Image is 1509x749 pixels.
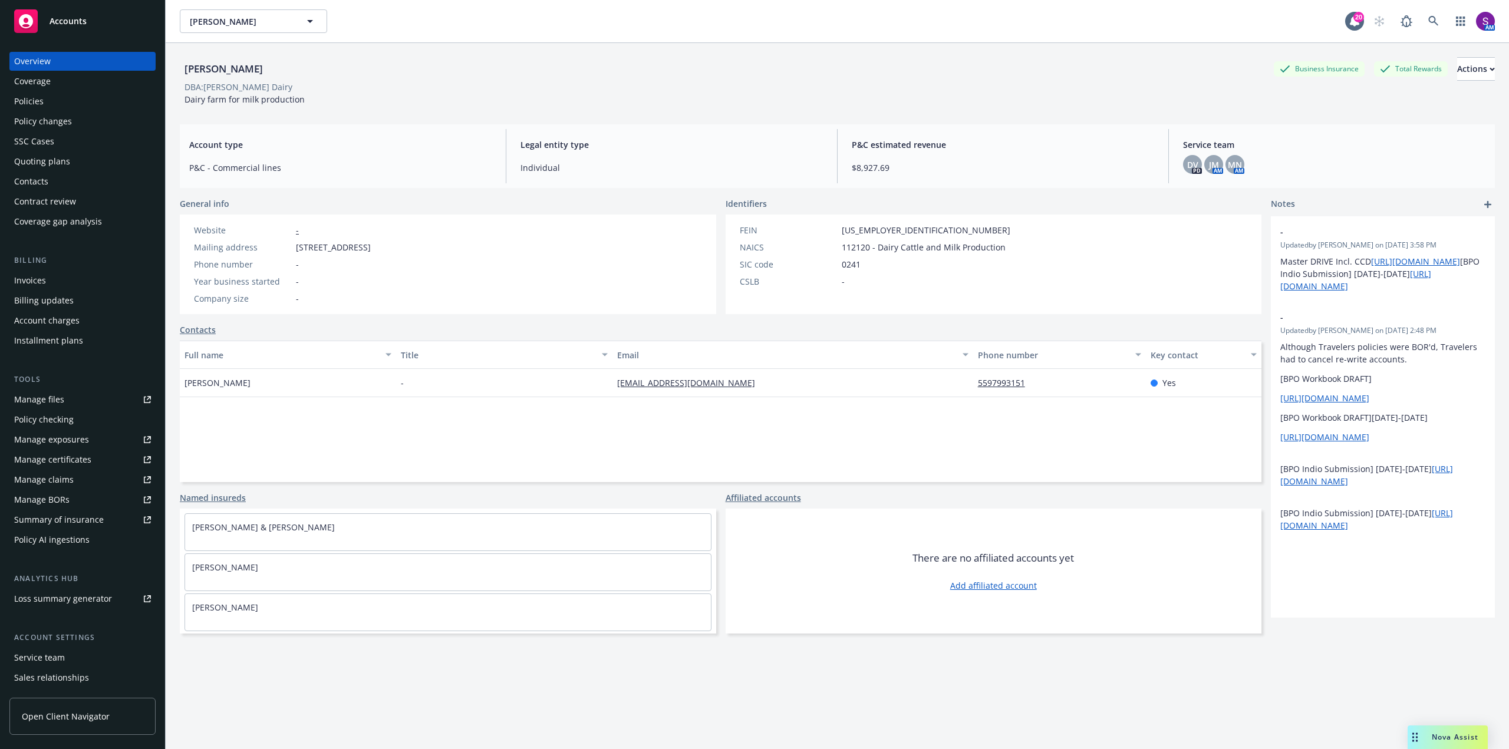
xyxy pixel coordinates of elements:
[9,410,156,429] a: Policy checking
[842,241,1006,253] span: 112120 - Dairy Cattle and Milk Production
[296,258,299,270] span: -
[14,530,90,549] div: Policy AI ingestions
[190,15,292,28] span: [PERSON_NAME]
[9,390,156,409] a: Manage files
[740,258,837,270] div: SIC code
[14,410,74,429] div: Policy checking
[194,241,291,253] div: Mailing address
[726,491,801,504] a: Affiliated accounts
[1457,57,1495,81] button: Actions
[740,241,837,253] div: NAICS
[1183,138,1485,151] span: Service team
[9,255,156,266] div: Billing
[1271,216,1495,302] div: -Updatedby [PERSON_NAME] on [DATE] 3:58 PMMaster DRIVE Incl. CCD[URL][DOMAIN_NAME][BPO Indio Subm...
[14,212,102,231] div: Coverage gap analysis
[1371,256,1460,267] a: [URL][DOMAIN_NAME]
[192,602,258,613] a: [PERSON_NAME]
[9,668,156,687] a: Sales relationships
[1271,197,1295,212] span: Notes
[1481,197,1495,212] a: add
[192,562,258,573] a: [PERSON_NAME]
[9,52,156,71] a: Overview
[973,341,1146,369] button: Phone number
[14,192,76,211] div: Contract review
[1280,341,1485,365] p: Although Travelers policies were BOR'd, Travelers had to cancel re-write accounts.
[180,324,216,336] a: Contacts
[9,5,156,38] a: Accounts
[1280,372,1485,385] p: [BPO Workbook DRAFT]
[9,374,156,385] div: Tools
[1162,377,1176,389] span: Yes
[14,490,70,509] div: Manage BORs
[1280,325,1485,336] span: Updated by [PERSON_NAME] on [DATE] 2:48 PM
[1374,61,1448,76] div: Total Rewards
[50,17,87,26] span: Accounts
[520,138,823,151] span: Legal entity type
[1280,392,1369,404] a: [URL][DOMAIN_NAME]
[296,241,371,253] span: [STREET_ADDRESS]
[9,573,156,585] div: Analytics hub
[9,589,156,608] a: Loss summary generator
[9,430,156,449] span: Manage exposures
[14,390,64,409] div: Manage files
[9,172,156,191] a: Contacts
[1476,12,1495,31] img: photo
[1187,159,1198,171] span: DV
[842,224,1010,236] span: [US_EMPLOYER_IDENTIFICATION_NUMBER]
[1280,507,1485,532] p: [BPO Indio Submission] [DATE]-[DATE]
[194,275,291,288] div: Year business started
[296,292,299,305] span: -
[189,161,492,174] span: P&C - Commercial lines
[1280,240,1485,250] span: Updated by [PERSON_NAME] on [DATE] 3:58 PM
[180,341,396,369] button: Full name
[617,349,956,361] div: Email
[14,589,112,608] div: Loss summary generator
[9,632,156,644] div: Account settings
[9,72,156,91] a: Coverage
[396,341,612,369] button: Title
[1146,341,1261,369] button: Key contact
[184,81,292,93] div: DBA: [PERSON_NAME] Dairy
[9,530,156,549] a: Policy AI ingestions
[401,349,595,361] div: Title
[842,258,861,270] span: 0241
[1274,61,1365,76] div: Business Insurance
[9,271,156,290] a: Invoices
[852,161,1154,174] span: $8,927.69
[9,212,156,231] a: Coverage gap analysis
[180,491,246,504] a: Named insureds
[180,197,229,210] span: General info
[14,271,46,290] div: Invoices
[14,72,51,91] div: Coverage
[740,224,837,236] div: FEIN
[1422,9,1445,33] a: Search
[180,61,268,77] div: [PERSON_NAME]
[1432,732,1478,742] span: Nova Assist
[9,92,156,111] a: Policies
[520,161,823,174] span: Individual
[842,275,845,288] span: -
[1209,159,1219,171] span: JM
[296,275,299,288] span: -
[617,377,765,388] a: [EMAIL_ADDRESS][DOMAIN_NAME]
[9,490,156,509] a: Manage BORs
[14,470,74,489] div: Manage claims
[14,311,80,330] div: Account charges
[1408,725,1488,749] button: Nova Assist
[1353,12,1364,22] div: 20
[180,9,327,33] button: [PERSON_NAME]
[14,172,48,191] div: Contacts
[1280,411,1485,424] p: [BPO Workbook DRAFT][DATE]-[DATE]
[9,450,156,469] a: Manage certificates
[194,292,291,305] div: Company size
[9,132,156,151] a: SSC Cases
[9,192,156,211] a: Contract review
[14,52,51,71] div: Overview
[9,291,156,310] a: Billing updates
[978,377,1034,388] a: 5597993151
[296,225,299,236] a: -
[14,132,54,151] div: SSC Cases
[740,275,837,288] div: CSLB
[9,152,156,171] a: Quoting plans
[9,510,156,529] a: Summary of insurance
